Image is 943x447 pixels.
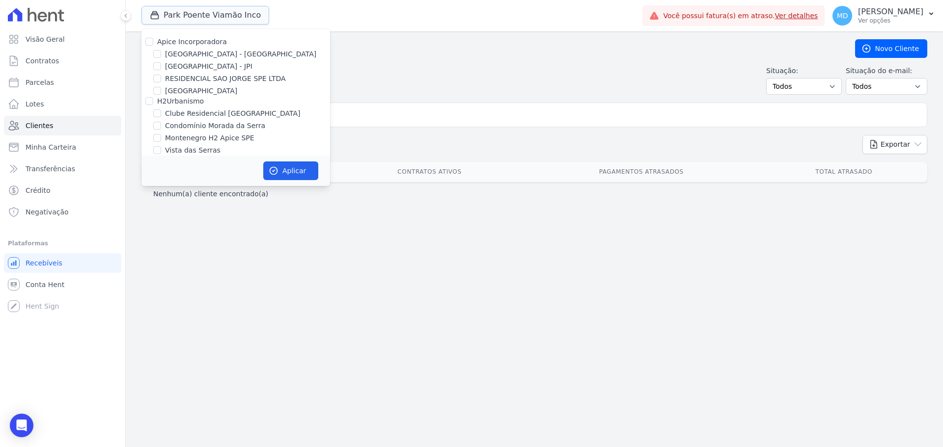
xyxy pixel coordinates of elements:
span: Contratos [26,56,59,66]
th: Total Atrasado [760,162,927,182]
label: Montenegro H2 Apice SPE [165,133,254,143]
span: Transferências [26,164,75,174]
label: Vista das Serras [165,145,221,156]
a: Transferências [4,159,121,179]
span: Clientes [26,121,53,131]
span: Negativação [26,207,69,217]
label: Condomínio Morada da Serra [165,121,265,131]
a: Visão Geral [4,29,121,49]
a: Negativação [4,202,121,222]
th: Pagamentos Atrasados [522,162,760,182]
a: Recebíveis [4,253,121,273]
button: Exportar [862,135,927,154]
span: Conta Hent [26,280,64,289]
label: RESIDENCIAL SAO JORGE SPE LTDA [165,74,286,84]
a: Conta Hent [4,275,121,294]
span: Lotes [26,99,44,109]
label: [GEOGRAPHIC_DATA] [165,86,237,96]
a: Parcelas [4,73,121,92]
a: Crédito [4,181,121,200]
span: Recebíveis [26,258,62,268]
h2: Clientes [141,40,839,57]
label: [GEOGRAPHIC_DATA] - JPI [165,61,252,72]
span: Minha Carteira [26,142,76,152]
button: Park Poente Viamão Inco [141,6,269,25]
a: Clientes [4,116,121,135]
input: Buscar por nome, CPF ou e-mail [160,105,923,125]
label: Situação: [766,66,842,76]
p: [PERSON_NAME] [858,7,923,17]
span: Visão Geral [26,34,65,44]
label: Clube Residencial [GEOGRAPHIC_DATA] [165,108,300,119]
span: Você possui fatura(s) em atraso. [663,11,818,21]
span: Crédito [26,185,51,195]
span: Parcelas [26,78,54,87]
button: MD [PERSON_NAME] Ver opções [825,2,943,29]
button: Aplicar [263,161,318,180]
a: Contratos [4,51,121,71]
div: Plataformas [8,237,117,249]
label: Apice Incorporadora [157,38,227,46]
th: Contratos Ativos [337,162,522,182]
p: Nenhum(a) cliente encontrado(a) [153,189,268,199]
div: Open Intercom Messenger [10,414,33,437]
a: Minha Carteira [4,137,121,157]
a: Novo Cliente [855,39,927,58]
label: H2Urbanismo [157,97,204,105]
p: Ver opções [858,17,923,25]
label: [GEOGRAPHIC_DATA] - [GEOGRAPHIC_DATA] [165,49,316,59]
a: Lotes [4,94,121,114]
label: Situação do e-mail: [846,66,927,76]
span: MD [837,12,848,19]
a: Ver detalhes [775,12,818,20]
